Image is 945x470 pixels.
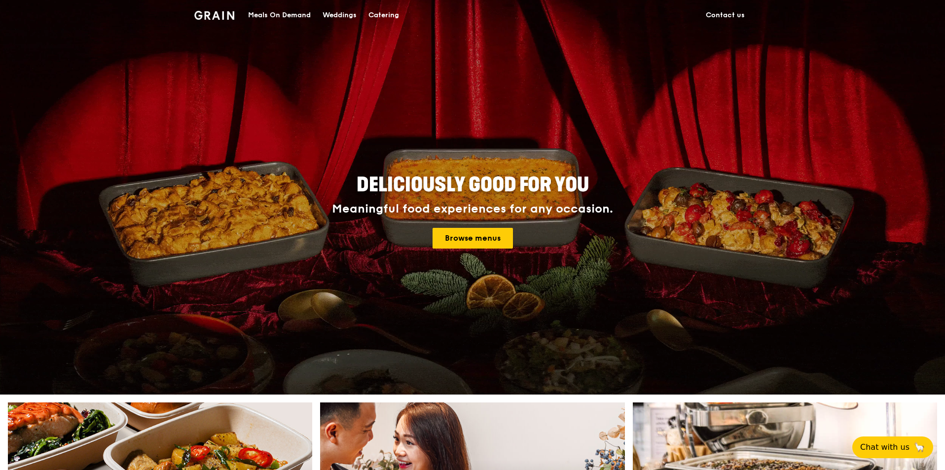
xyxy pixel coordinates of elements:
img: Grain [194,11,234,20]
a: Contact us [700,0,751,30]
div: Meaningful food experiences for any occasion. [295,202,650,216]
span: Deliciously good for you [357,173,589,197]
span: Chat with us [860,441,909,453]
div: Catering [368,0,399,30]
div: Weddings [323,0,357,30]
button: Chat with us🦙 [852,436,933,458]
a: Catering [363,0,405,30]
a: Weddings [317,0,363,30]
span: 🦙 [913,441,925,453]
div: Meals On Demand [248,0,311,30]
a: Browse menus [433,228,513,249]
